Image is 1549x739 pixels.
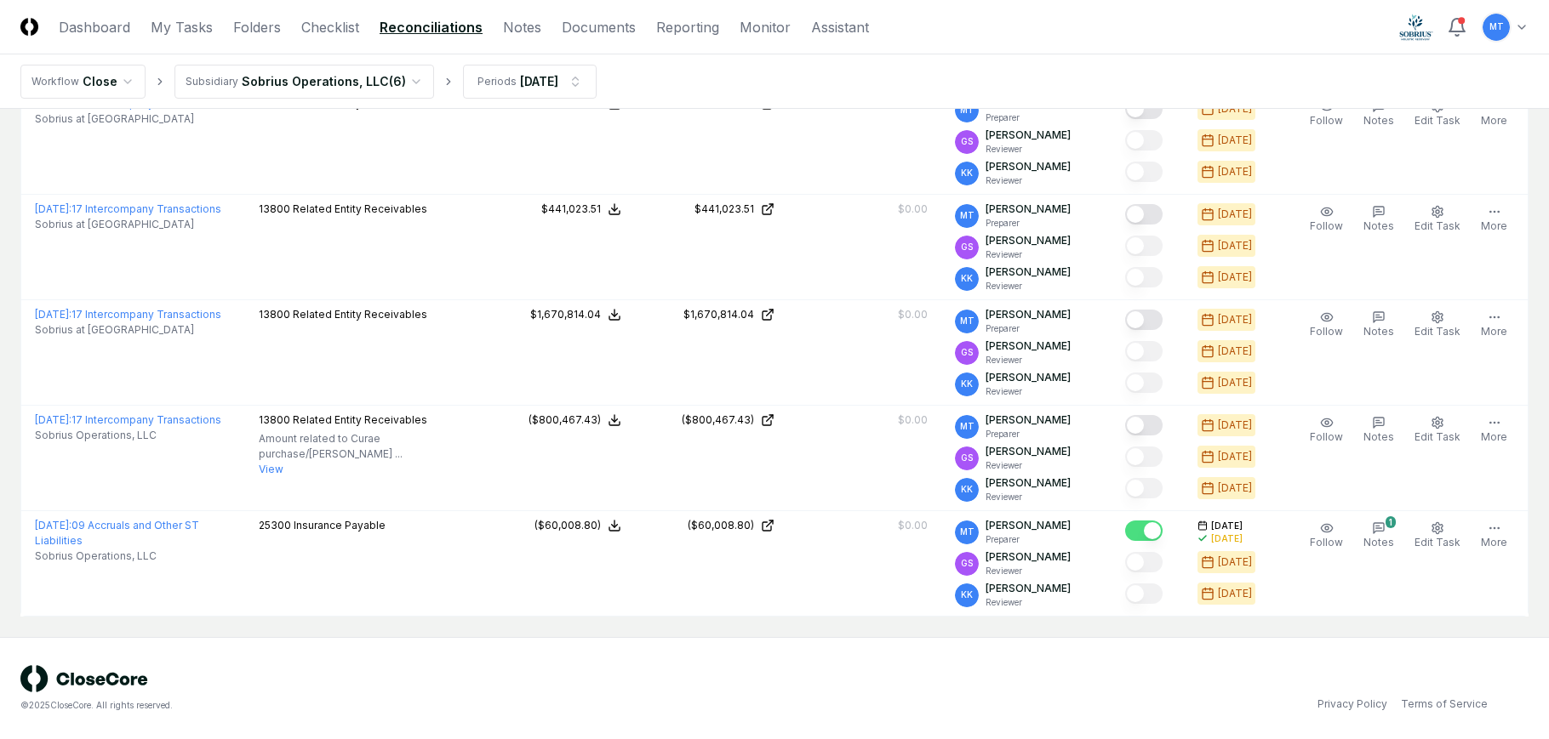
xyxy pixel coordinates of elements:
[1478,518,1511,554] button: More
[898,412,928,428] div: $0.00
[811,17,869,37] a: Assistant
[151,17,213,37] a: My Tasks
[35,217,194,232] span: Sobrius at [GEOGRAPHIC_DATA]
[35,308,221,321] a: [DATE]:17 Intercompany Transactions
[1411,96,1464,132] button: Edit Task
[1363,430,1394,443] span: Notes
[961,272,973,285] span: KK
[986,280,1071,293] p: Reviewer
[1478,307,1511,343] button: More
[1310,219,1343,232] span: Follow
[530,307,621,322] button: $1,670,814.04
[534,518,621,533] button: ($60,008.80)
[960,209,975,222] span: MT
[35,428,157,443] span: Sobrius Operations, LLC
[294,519,386,532] span: Insurance Payable
[1360,96,1398,132] button: Notes
[1399,14,1433,41] img: Sobrius logo
[986,217,1071,230] p: Preparer
[1218,554,1252,570] div: [DATE]
[898,202,928,217] div: $0.00
[986,549,1071,565] p: [PERSON_NAME]
[1125,162,1163,182] button: Mark complete
[293,308,427,321] span: Related Entity Receivables
[1211,520,1243,532] span: [DATE]
[649,518,774,533] a: ($60,008.80)
[986,338,1071,354] p: [PERSON_NAME]
[1310,430,1343,443] span: Follow
[503,17,541,37] a: Notes
[986,385,1071,398] p: Reviewer
[529,412,621,428] button: ($800,467.43)
[986,444,1071,459] p: [PERSON_NAME]
[1218,133,1252,148] div: [DATE]
[20,665,148,692] img: logo
[463,65,597,99] button: Periods[DATE]
[529,412,601,428] div: ($800,467.43)
[534,518,601,533] div: ($60,008.80)
[1411,518,1464,554] button: Edit Task
[1218,164,1252,179] div: [DATE]
[1218,344,1252,359] div: [DATE]
[986,143,1071,156] p: Reviewer
[960,315,975,327] span: MT
[35,413,221,426] a: [DATE]:17 Intercompany Transactions
[656,17,719,37] a: Reporting
[986,518,1071,533] p: [PERSON_NAME]
[1478,96,1511,132] button: More
[1478,412,1511,448] button: More
[380,17,483,37] a: Reconciliations
[986,565,1071,577] p: Reviewer
[1310,114,1343,127] span: Follow
[960,420,975,433] span: MT
[1318,696,1387,712] a: Privacy Policy
[35,202,71,215] span: [DATE] :
[986,459,1071,472] p: Reviewer
[986,248,1071,261] p: Reviewer
[961,483,973,496] span: KK
[1218,312,1252,327] div: [DATE]
[1360,307,1398,343] button: Notes
[961,588,973,601] span: KK
[186,74,238,89] div: Subsidiary
[986,491,1071,503] p: Reviewer
[683,307,754,322] div: $1,670,814.04
[1360,412,1398,448] button: Notes
[233,17,281,37] a: Folders
[562,17,636,37] a: Documents
[1125,552,1163,572] button: Mark complete
[35,519,71,532] span: [DATE] :
[986,581,1071,596] p: [PERSON_NAME]
[986,307,1071,322] p: [PERSON_NAME]
[986,428,1071,441] p: Preparer
[520,72,558,90] div: [DATE]
[1411,412,1464,448] button: Edit Task
[1125,520,1163,541] button: Mark complete
[35,202,221,215] a: [DATE]:17 Intercompany Transactions
[1415,430,1460,443] span: Edit Task
[986,128,1071,143] p: [PERSON_NAME]
[961,452,973,464] span: GS
[1218,207,1252,222] div: [DATE]
[960,104,975,117] span: MT
[1211,532,1243,545] div: [DATE]
[1125,99,1163,119] button: Mark complete
[961,241,973,253] span: GS
[1125,583,1163,604] button: Mark complete
[1218,418,1252,433] div: [DATE]
[1125,415,1163,435] button: Mark complete
[986,475,1071,491] p: [PERSON_NAME]
[35,111,194,127] span: Sobrius at [GEOGRAPHIC_DATA]
[35,549,157,564] span: Sobrius Operations, LLC
[961,378,973,390] span: KK
[1363,536,1394,549] span: Notes
[1125,372,1163,393] button: Mark complete
[1310,536,1343,549] span: Follow
[35,413,71,426] span: [DATE] :
[649,412,774,428] a: ($800,467.43)
[1415,536,1460,549] span: Edit Task
[1125,478,1163,498] button: Mark complete
[1411,307,1464,343] button: Edit Task
[961,557,973,570] span: GS
[1306,202,1346,237] button: Follow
